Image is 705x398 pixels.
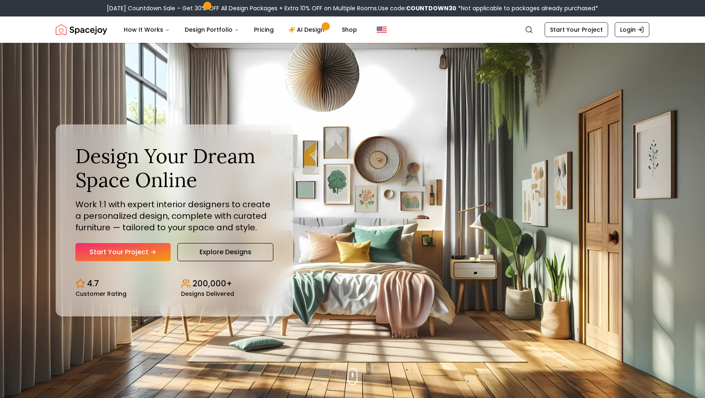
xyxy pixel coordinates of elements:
a: Start Your Project [75,243,171,261]
span: *Not applicable to packages already purchased* [456,4,598,12]
h1: Design Your Dream Space Online [75,144,273,192]
img: United States [377,25,387,35]
nav: Main [117,21,364,38]
p: 200,000+ [193,278,232,289]
div: Design stats [75,271,273,297]
a: Explore Designs [177,243,273,261]
img: Spacejoy Logo [56,21,107,38]
p: Work 1:1 with expert interior designers to create a personalized design, complete with curated fu... [75,199,273,233]
button: Design Portfolio [178,21,246,38]
span: Use code: [378,4,456,12]
a: Start Your Project [545,22,608,37]
div: [DATE] Countdown Sale – Get 30% OFF All Design Packages + Extra 10% OFF on Multiple Rooms. [107,4,598,12]
p: 4.7 [87,278,99,289]
a: Login [615,22,649,37]
a: Spacejoy [56,21,107,38]
button: How It Works [117,21,176,38]
small: Designs Delivered [181,291,234,297]
nav: Global [56,16,649,43]
small: Customer Rating [75,291,127,297]
a: Pricing [247,21,280,38]
a: AI Design [282,21,334,38]
a: Shop [335,21,364,38]
b: COUNTDOWN30 [406,4,456,12]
